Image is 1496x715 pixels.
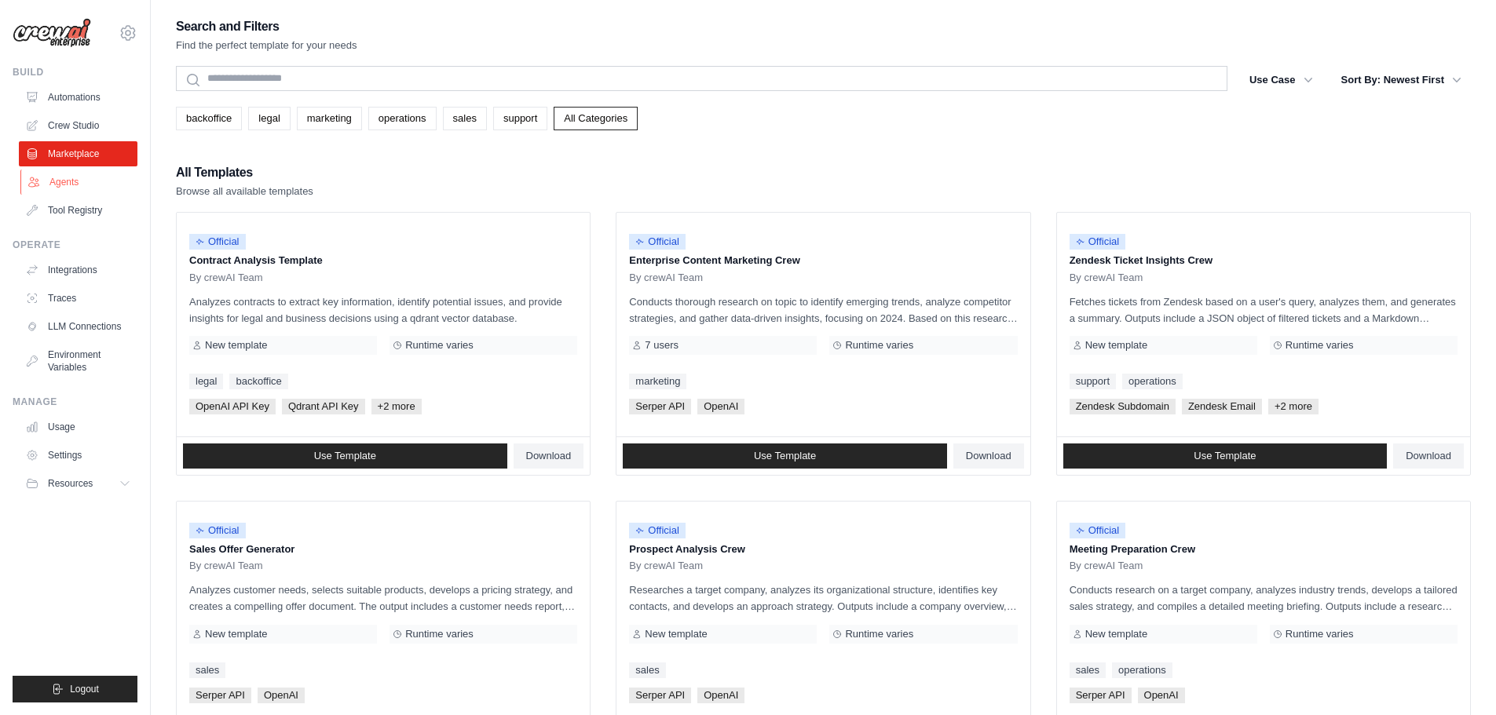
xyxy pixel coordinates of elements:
[19,257,137,283] a: Integrations
[183,443,507,469] a: Use Template
[258,688,305,703] span: OpenAI
[405,339,474,352] span: Runtime varies
[19,85,137,110] a: Automations
[629,253,1017,268] p: Enterprise Content Marketing Crew
[443,107,487,130] a: sales
[13,396,137,408] div: Manage
[845,339,913,352] span: Runtime varies
[48,477,93,490] span: Resources
[176,16,357,38] h2: Search and Filters
[629,294,1017,326] p: Conducts thorough research on topic to identify emerging trends, analyze competitor strategies, a...
[1085,339,1147,352] span: New template
[697,399,744,414] span: OpenAI
[176,38,357,53] p: Find the perfect template for your needs
[282,399,365,414] span: Qdrant API Key
[1393,443,1464,469] a: Download
[189,560,263,572] span: By crewAI Team
[1182,399,1262,414] span: Zendesk Email
[966,450,1011,462] span: Download
[19,286,137,311] a: Traces
[1063,443,1388,469] a: Use Template
[19,198,137,223] a: Tool Registry
[189,253,577,268] p: Contract Analysis Template
[1070,662,1106,678] a: sales
[189,294,577,326] p: Analyzes contracts to extract key information, identify potential issues, and provide insights fo...
[1070,523,1126,538] span: Official
[189,542,577,557] p: Sales Offer Generator
[189,399,276,414] span: OpenAI API Key
[1332,66,1471,94] button: Sort By: Newest First
[1070,688,1132,703] span: Serper API
[19,414,137,440] a: Usage
[629,399,691,414] span: Serper API
[19,443,137,468] a: Settings
[176,184,313,199] p: Browse all available templates
[1240,66,1322,94] button: Use Case
[176,107,242,130] a: backoffice
[176,162,313,184] h2: All Templates
[493,107,547,130] a: support
[629,523,686,538] span: Official
[20,170,139,195] a: Agents
[70,683,99,695] span: Logout
[629,234,686,250] span: Official
[1070,253,1458,268] p: Zendesk Ticket Insights Crew
[1070,374,1116,389] a: support
[629,374,686,389] a: marketing
[623,443,947,469] a: Use Template
[368,107,437,130] a: operations
[845,628,913,640] span: Runtime varies
[1112,662,1172,678] a: operations
[754,450,816,462] span: Use Template
[953,443,1024,469] a: Download
[1406,450,1451,462] span: Download
[1122,374,1183,389] a: operations
[189,662,225,678] a: sales
[1138,688,1185,703] span: OpenAI
[1070,542,1458,557] p: Meeting Preparation Crew
[1286,628,1354,640] span: Runtime varies
[1070,234,1126,250] span: Official
[19,141,137,166] a: Marketplace
[405,628,474,640] span: Runtime varies
[1085,628,1147,640] span: New template
[189,688,251,703] span: Serper API
[1286,339,1354,352] span: Runtime varies
[297,107,362,130] a: marketing
[13,239,137,251] div: Operate
[629,688,691,703] span: Serper API
[13,18,91,48] img: Logo
[1070,272,1143,284] span: By crewAI Team
[645,339,679,352] span: 7 users
[629,560,703,572] span: By crewAI Team
[248,107,290,130] a: legal
[1194,450,1256,462] span: Use Template
[645,628,707,640] span: New template
[189,374,223,389] a: legal
[629,542,1017,557] p: Prospect Analysis Crew
[526,450,572,462] span: Download
[189,523,246,538] span: Official
[1070,399,1176,414] span: Zendesk Subdomain
[371,399,422,414] span: +2 more
[1070,294,1458,326] p: Fetches tickets from Zendesk based on a user's query, analyzes them, and generates a summary. Out...
[314,450,376,462] span: Use Template
[19,113,137,138] a: Crew Studio
[13,66,137,78] div: Build
[514,443,584,469] a: Download
[629,582,1017,615] p: Researches a target company, analyzes its organizational structure, identifies key contacts, and ...
[629,662,665,678] a: sales
[629,272,703,284] span: By crewAI Team
[189,582,577,615] p: Analyzes customer needs, selects suitable products, develops a pricing strategy, and creates a co...
[205,339,267,352] span: New template
[19,471,137,496] button: Resources
[1070,560,1143,572] span: By crewAI Team
[19,314,137,339] a: LLM Connections
[189,234,246,250] span: Official
[205,628,267,640] span: New template
[189,272,263,284] span: By crewAI Team
[697,688,744,703] span: OpenAI
[229,374,287,389] a: backoffice
[13,676,137,702] button: Logout
[1268,399,1319,414] span: +2 more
